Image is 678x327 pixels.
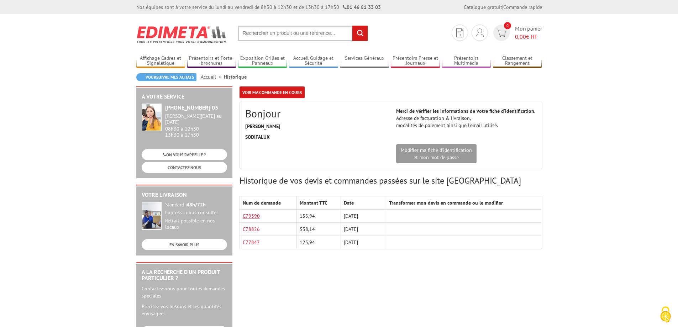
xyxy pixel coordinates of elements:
[136,73,196,81] a: Poursuivre mes achats
[165,202,227,208] div: Standard :
[142,94,227,100] h2: A votre service
[297,223,341,236] td: 538,14
[245,123,280,130] strong: [PERSON_NAME]
[136,21,227,48] img: Edimeta
[165,113,227,138] div: 08h30 à 12h30 13h30 à 17h30
[142,192,227,198] h2: Votre livraison
[341,196,386,210] th: Date
[653,303,678,327] button: Cookies (fenêtre modale)
[165,210,227,216] div: Express : nous consulter
[297,236,341,249] td: 125,94
[243,213,260,219] a: C79390
[391,55,440,67] a: Présentoirs Presse et Journaux
[341,223,386,236] td: [DATE]
[657,306,674,323] img: Cookies (fenêtre modale)
[396,108,535,114] strong: Merci de vérifier les informations de votre fiche d’identification.
[187,55,236,67] a: Présentoirs et Porte-brochures
[352,26,368,41] input: rechercher
[136,4,381,11] div: Nos équipes sont à votre service du lundi au vendredi de 8h30 à 12h30 et de 13h30 à 17h30
[165,104,218,111] strong: [PHONE_NUMBER] 03
[243,239,260,246] a: C77847
[142,269,227,281] h2: A la recherche d'un produit particulier ?
[245,107,385,119] h2: Bonjour
[142,303,227,317] p: Précisez vos besoins et les quantités envisagées
[165,113,227,125] div: [PERSON_NAME][DATE] au [DATE]
[476,28,484,37] img: devis rapide
[240,86,305,98] a: Voir ma commande en cours
[341,210,386,223] td: [DATE]
[396,107,536,129] p: Adresse de facturation & livraison, modalités de paiement ainsi que l’email utilisé.
[396,144,477,163] a: Modifier ma fiche d'identificationet mon mot de passe
[142,202,162,230] img: widget-livraison.jpg
[515,33,526,40] span: 0,00
[289,55,338,67] a: Accueil Guidage et Sécurité
[238,55,287,67] a: Exposition Grilles et Panneaux
[496,29,506,37] img: devis rapide
[142,104,162,131] img: widget-service.jpg
[297,196,341,210] th: Montant TTC
[165,218,227,231] div: Retrait possible en nos locaux
[464,4,502,10] a: Catalogue gratuit
[456,28,463,37] img: devis rapide
[142,239,227,250] a: EN SAVOIR PLUS
[297,210,341,223] td: 155,94
[504,22,511,29] span: 0
[343,4,381,10] strong: 01 46 81 33 03
[493,55,542,67] a: Classement et Rangement
[142,149,227,160] a: ON VOUS RAPPELLE ?
[503,4,542,10] a: Commande rapide
[515,33,542,41] span: € HT
[186,201,206,208] strong: 48h/72h
[492,25,542,41] a: devis rapide 0 Mon panier 0,00€ HT
[442,55,491,67] a: Présentoirs Multimédia
[142,162,227,173] a: CONTACTEZ-NOUS
[386,196,542,210] th: Transformer mon devis en commande ou le modifier
[142,285,227,299] p: Contactez-nous pour toutes demandes spéciales
[136,55,185,67] a: Affichage Cadres et Signalétique
[240,176,542,185] h3: Historique de vos devis et commandes passées sur le site [GEOGRAPHIC_DATA]
[515,25,542,41] span: Mon panier
[224,73,247,80] li: Historique
[201,74,224,80] a: Accueil
[341,236,386,249] td: [DATE]
[243,226,260,232] a: C78826
[238,26,368,41] input: Rechercher un produit ou une référence...
[340,55,389,67] a: Services Généraux
[464,4,542,11] div: |
[240,196,297,210] th: Num de demande
[245,134,270,140] strong: SODIFALUX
